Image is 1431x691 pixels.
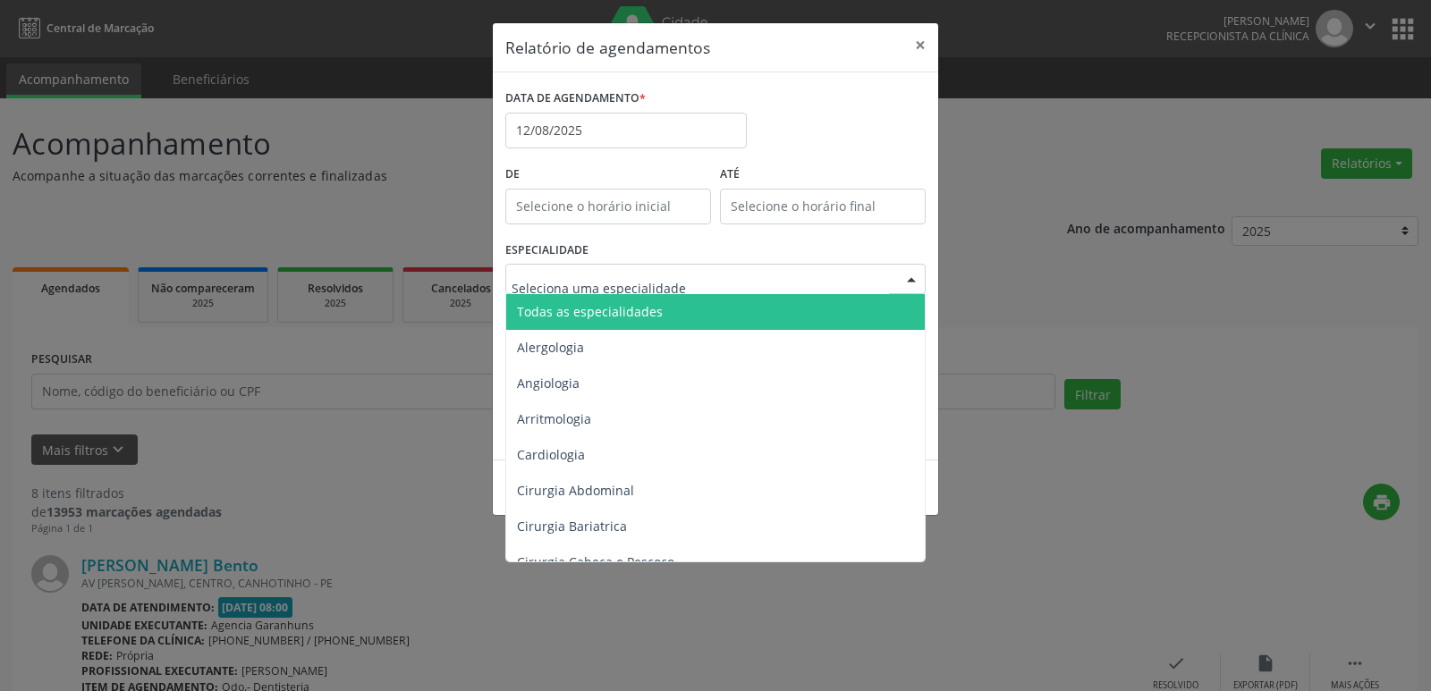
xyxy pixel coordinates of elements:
input: Seleciona uma especialidade [512,270,889,306]
input: Selecione o horário final [720,189,926,224]
input: Selecione o horário inicial [505,189,711,224]
span: Todas as especialidades [517,303,663,320]
h5: Relatório de agendamentos [505,36,710,59]
input: Selecione uma data ou intervalo [505,113,747,148]
label: ESPECIALIDADE [505,237,588,265]
label: De [505,161,711,189]
button: Close [902,23,938,67]
span: Arritmologia [517,410,591,427]
span: Alergologia [517,339,584,356]
label: DATA DE AGENDAMENTO [505,85,646,113]
span: Cirurgia Abdominal [517,482,634,499]
span: Cardiologia [517,446,585,463]
span: Angiologia [517,375,580,392]
span: Cirurgia Cabeça e Pescoço [517,553,674,570]
span: Cirurgia Bariatrica [517,518,627,535]
label: ATÉ [720,161,926,189]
